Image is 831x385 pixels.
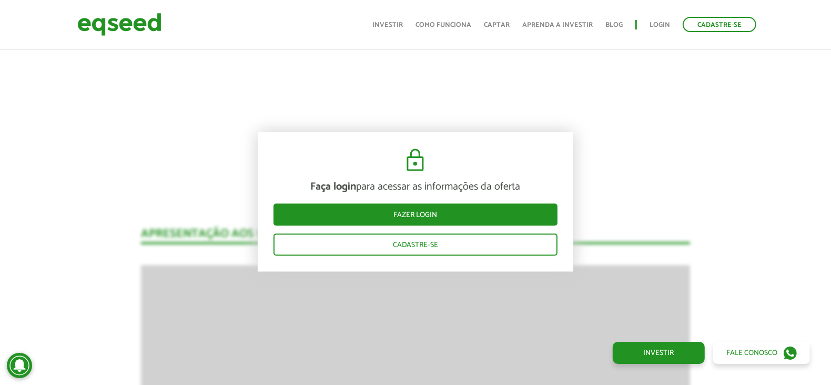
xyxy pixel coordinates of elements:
a: Fale conosco [713,342,810,364]
p: para acessar as informações da oferta [273,180,558,193]
a: Cadastre-se [273,233,558,255]
img: EqSeed [77,11,161,38]
a: Captar [484,22,510,28]
a: Login [650,22,670,28]
a: Fazer login [273,203,558,225]
a: Aprenda a investir [522,22,593,28]
img: cadeado.svg [402,147,428,173]
a: Blog [605,22,623,28]
a: Como funciona [415,22,471,28]
a: Cadastre-se [683,17,756,32]
a: Investir [372,22,403,28]
strong: Faça login [310,177,356,195]
a: Investir [613,342,705,364]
